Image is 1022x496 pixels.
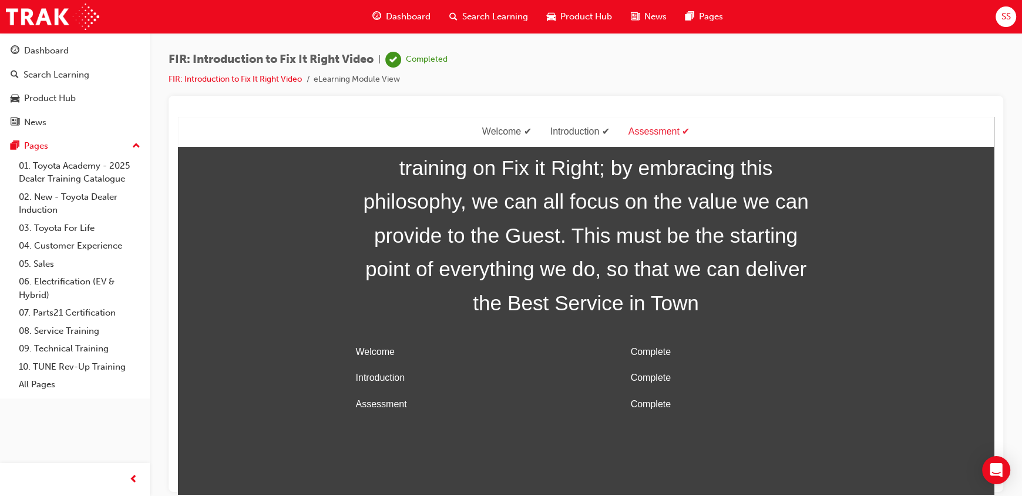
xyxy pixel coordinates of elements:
td: Introduction [173,248,411,274]
span: search-icon [449,9,458,24]
span: guage-icon [11,46,19,56]
a: 09. Technical Training [14,340,145,358]
a: news-iconNews [621,5,676,29]
a: 01. Toyota Academy - 2025 Dealer Training Catalogue [14,157,145,188]
a: All Pages [14,376,145,394]
div: Complete [453,253,638,270]
div: Completed [406,54,448,65]
a: pages-iconPages [676,5,732,29]
span: Search Learning [462,10,528,24]
a: 04. Customer Experience [14,237,145,255]
img: Trak [6,4,99,30]
span: car-icon [547,9,556,24]
span: pages-icon [11,141,19,152]
span: news-icon [631,9,640,24]
a: 06. Electrification (EV & Hybrid) [14,273,145,304]
a: car-iconProduct Hub [537,5,621,29]
span: prev-icon [129,472,138,487]
span: Product Hub [560,10,612,24]
a: FIR: Introduction to Fix It Right Video [169,74,302,84]
span: Dashboard [386,10,431,24]
div: Complete [453,279,638,296]
span: FIR: Introduction to Fix It Right Video [169,53,374,66]
td: Welcome [173,222,411,249]
button: DashboardSearch LearningProduct HubNews [5,38,145,135]
span: Pages [699,10,723,24]
a: search-iconSearch Learning [440,5,537,29]
div: Introduction [363,6,441,24]
a: Dashboard [5,40,145,62]
li: eLearning Module View [314,73,400,86]
span: up-icon [132,139,140,154]
a: 02. New - Toyota Dealer Induction [14,188,145,219]
a: News [5,112,145,133]
div: Welcome [295,6,363,24]
span: News [644,10,667,24]
div: News [24,116,46,129]
div: Assessment [441,6,522,24]
div: Product Hub [24,92,76,105]
td: Assessment [173,274,411,301]
a: 08. Service Training [14,322,145,340]
a: Search Learning [5,64,145,86]
button: Pages [5,135,145,157]
button: SS [996,6,1016,27]
span: search-icon [11,70,19,81]
span: pages-icon [685,9,694,24]
span: car-icon [11,93,19,104]
a: 05. Sales [14,255,145,273]
span: | [378,53,381,66]
div: Pages [24,139,48,153]
span: SS [1001,10,1010,24]
div: Complete [453,227,638,244]
a: guage-iconDashboard [363,5,440,29]
div: Dashboard [24,44,69,58]
a: 10. TUNE Rev-Up Training [14,358,145,376]
a: 07. Parts21 Certification [14,304,145,322]
span: guage-icon [372,9,381,24]
div: Search Learning [23,68,89,82]
a: 03. Toyota For Life [14,219,145,237]
span: news-icon [11,118,19,128]
div: Open Intercom Messenger [982,456,1010,484]
span: learningRecordVerb_COMPLETE-icon [385,52,401,68]
a: Product Hub [5,88,145,109]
